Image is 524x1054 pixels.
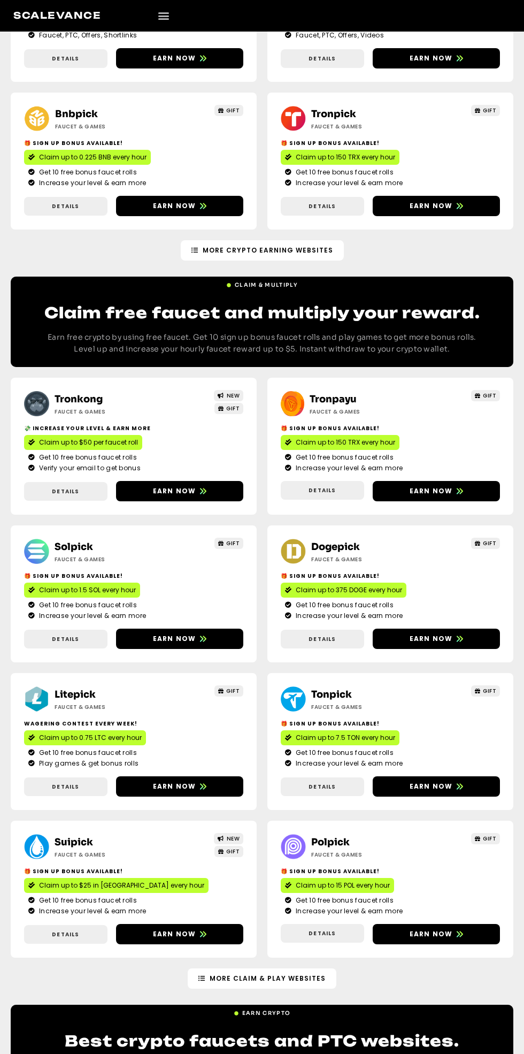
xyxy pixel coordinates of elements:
[483,687,496,695] span: GIFT
[293,463,403,473] span: Increase your level & earn more
[55,555,170,563] h2: Faucet & Games
[309,55,336,63] span: Details
[311,836,350,848] a: Polpick
[37,331,487,355] p: Earn free crypto by using free faucet. Get 10 sign up bonus faucet rolls and play games to get mo...
[410,201,453,211] span: Earn now
[55,851,170,859] h2: Faucet & Games
[39,881,204,890] span: Claim up to $25 in [GEOGRAPHIC_DATA] every hour
[373,48,500,68] a: Earn now
[153,201,196,211] span: Earn now
[55,108,98,120] a: Bnbpick
[281,730,399,745] a: Claim up to 7.5 TON every hour
[410,54,453,63] span: Earn now
[36,906,146,916] span: Increase your level & earn more
[55,408,170,416] h2: Faucet & Games
[471,390,500,401] a: GIFT
[373,924,500,944] a: Earn now
[153,634,196,644] span: Earn now
[293,611,403,621] span: Increase your level & earn more
[24,49,107,68] a: Details
[214,846,244,857] a: GIFT
[37,302,487,323] h2: Claim free faucet and multiply your reward.
[52,487,79,495] span: Details
[311,689,352,700] a: Tonpick
[309,635,336,643] span: Details
[309,783,336,791] span: Details
[36,759,138,768] span: Play games & get bonus rolls
[39,438,138,447] span: Claim up to $50 per faucet roll
[281,867,500,875] h2: 🎁 Sign Up Bonus Available!
[52,635,79,643] span: Details
[36,30,137,40] span: Faucet, PTC, Offers, Shortlinks
[471,538,500,549] a: GIFT
[410,634,453,644] span: Earn now
[235,281,298,289] span: Claim & Multiply
[214,403,244,414] a: GIFT
[293,906,403,916] span: Increase your level & earn more
[24,572,243,580] h2: 🎁 Sign Up Bonus Available!
[13,10,101,21] a: Scalevance
[116,48,243,68] a: Earn now
[24,720,243,728] h2: Wagering contest every week!
[52,55,79,63] span: Details
[24,424,243,432] h2: 💸 Increase your level & earn more
[36,896,137,905] span: Get 10 free bonus faucet rolls
[39,585,136,595] span: Claim up to 1.5 SOL every hour
[181,240,344,261] a: More Crypto Earning Websites
[226,847,240,856] span: GIFT
[296,438,395,447] span: Claim up to 150 TRX every hour
[24,583,140,598] a: Claim up to 1.5 SOL every hour
[296,881,390,890] span: Claim up to 15 POL every hour
[116,196,243,216] a: Earn now
[311,851,427,859] h2: Faucet & Games
[281,197,364,216] a: Details
[281,150,399,165] a: Claim up to 150 TRX every hour
[36,748,137,758] span: Get 10 free bonus faucet rolls
[37,1030,487,1051] h2: Best crypto faucets and PTC websites.
[311,541,360,553] a: Dogepick
[373,481,500,501] a: Earn now
[483,106,496,114] span: GIFT
[153,929,196,939] span: Earn now
[296,152,395,162] span: Claim up to 150 TRX every hour
[36,611,146,621] span: Increase your level & earn more
[310,393,357,405] a: Tronpayu
[281,572,500,580] h2: 🎁 Sign Up Bonus Available!
[373,776,500,797] a: Earn now
[281,720,500,728] h2: 🎁 Sign Up Bonus Available!
[153,486,196,496] span: Earn now
[242,1009,290,1017] span: Earn Crypto
[226,404,240,413] span: GIFT
[24,878,209,893] a: Claim up to $25 in [GEOGRAPHIC_DATA] every hour
[52,930,79,938] span: Details
[24,630,107,648] a: Details
[311,555,427,563] h2: Faucet & Games
[155,6,172,24] div: Menu Toggle
[311,108,356,120] a: Tronpick
[24,139,243,147] h2: 🎁 Sign Up Bonus Available!
[116,629,243,649] a: Earn now
[281,424,500,432] h2: 🎁 Sign Up Bonus Available!
[293,600,394,610] span: Get 10 free bonus faucet rolls
[214,390,243,401] a: NEW
[24,867,243,875] h2: 🎁 Sign Up Bonus Available!
[116,924,243,944] a: Earn now
[281,777,364,796] a: Details
[24,150,151,165] a: Claim up to 0.225 BNB every hour
[36,167,137,177] span: Get 10 free bonus faucet rolls
[226,687,240,695] span: GIFT
[281,583,406,598] a: Claim up to 375 DOGE every hour
[373,629,500,649] a: Earn now
[293,896,394,905] span: Get 10 free bonus faucet rolls
[153,782,196,791] span: Earn now
[116,481,243,501] a: Earn now
[410,929,453,939] span: Earn now
[188,968,336,989] a: More Claim & Play Websites
[55,393,103,405] a: Tronkong
[52,202,79,210] span: Details
[203,246,333,255] span: More Crypto Earning Websites
[24,730,146,745] a: Claim up to 0.75 LTC every hour
[210,974,326,983] span: More Claim & Play Websites
[36,463,141,473] span: Verify your email to get bonus
[227,392,240,400] span: NEW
